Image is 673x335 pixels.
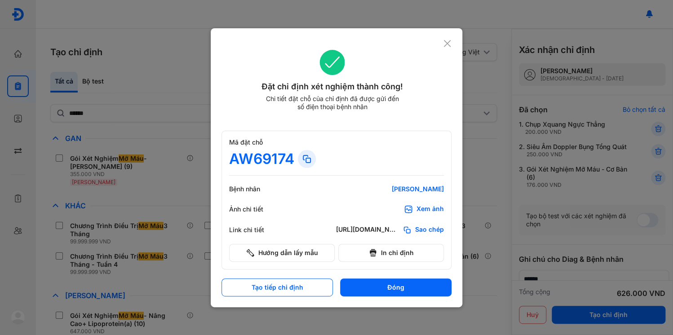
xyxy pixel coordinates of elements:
[229,138,444,146] div: Mã đặt chỗ
[336,185,444,193] div: [PERSON_NAME]
[229,226,283,234] div: Link chi tiết
[340,278,452,296] button: Đóng
[229,185,283,193] div: Bệnh nhân
[261,95,403,111] div: Chi tiết đặt chỗ của chỉ định đã được gửi đến số điện thoại bệnh nhân
[221,80,443,93] div: Đặt chỉ định xét nghiệm thành công!
[416,205,444,214] div: Xem ảnh
[336,225,399,234] div: [URL][DOMAIN_NAME]
[221,278,333,296] button: Tạo tiếp chỉ định
[338,244,444,262] button: In chỉ định
[229,205,283,213] div: Ảnh chi tiết
[415,225,444,234] span: Sao chép
[229,244,335,262] button: Hướng dẫn lấy mẫu
[229,150,294,168] div: AW69174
